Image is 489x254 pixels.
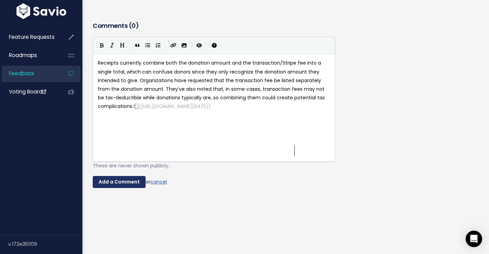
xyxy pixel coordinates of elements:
span: ( [139,103,141,110]
button: Generic List [143,40,153,51]
a: Voting Board [2,84,57,100]
button: Quote [132,40,143,51]
span: [URL][DOMAIN_NAME][DATE] [141,103,208,110]
a: Feature Requests [2,29,57,45]
span: Feature Requests [9,33,55,41]
span: These are never shown publicly. [93,162,169,169]
span: 0 [132,21,136,30]
button: Import an image [179,40,189,51]
button: Bold [96,40,107,51]
button: Heading [117,40,127,51]
i: | [191,41,192,50]
button: Create Link [168,40,179,51]
i: | [206,41,207,50]
input: Add a Comment [93,176,146,188]
span: Receipts currently combine both the donation amount and the transaction/Stripe fee into a single ... [98,59,326,110]
button: Toggle Preview [194,40,204,51]
span: Voting Board [9,88,46,95]
span: ) [208,103,211,110]
span: [] [135,103,139,110]
a: cancel [150,178,167,185]
div: v.172e35009 [8,235,82,253]
div: or [93,176,335,188]
button: Italic [107,40,117,51]
button: Numbered List [153,40,163,51]
h3: Comments ( ) [93,21,335,31]
span: Feedback [9,70,34,77]
a: Roadmaps [2,47,57,63]
button: Markdown Guide [209,40,219,51]
div: Open Intercom Messenger [466,231,482,247]
span: ! [133,103,135,110]
span: Roadmaps [9,52,37,59]
a: Feedback [2,66,57,81]
img: logo-white.9d6f32f41409.svg [15,3,68,19]
i: | [165,41,166,50]
i: | [129,41,130,50]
